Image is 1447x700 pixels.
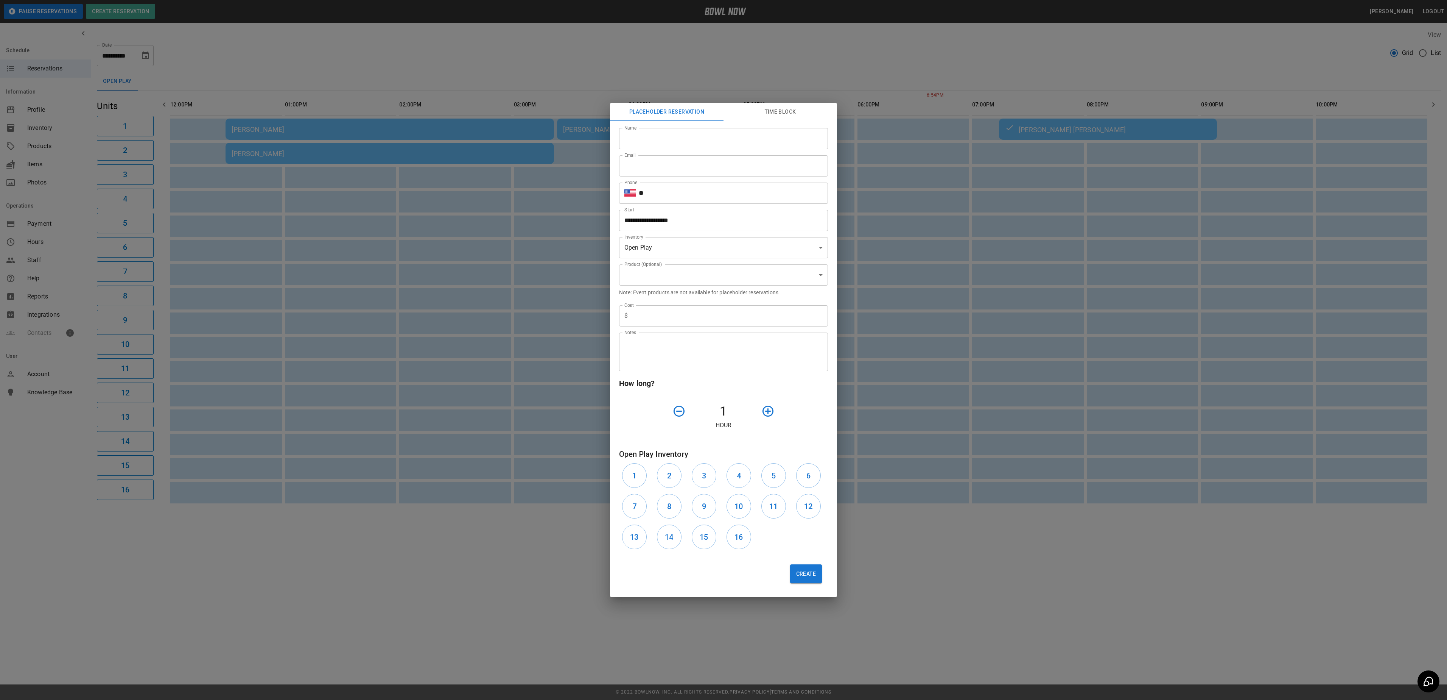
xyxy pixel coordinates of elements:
h6: Open Play Inventory [619,448,828,460]
button: Select country [624,187,636,199]
p: $ [624,311,628,320]
button: 7 [622,494,647,519]
h6: 14 [665,531,673,543]
label: Phone [624,179,637,186]
button: 12 [796,494,821,519]
h6: 16 [734,531,743,543]
h6: 12 [804,500,812,512]
input: Choose date, selected date is Sep 6, 2025 [619,210,823,231]
button: 15 [692,525,716,549]
button: 5 [761,463,786,488]
h6: 7 [632,500,636,512]
h4: 1 [689,403,758,419]
button: Placeholder Reservation [610,103,723,121]
h6: 1 [632,470,636,482]
h6: 6 [806,470,811,482]
button: 8 [657,494,681,519]
h6: 4 [737,470,741,482]
button: 16 [727,525,751,549]
button: 3 [692,463,716,488]
h6: 5 [772,470,776,482]
div: Open Play [619,237,828,258]
h6: 13 [630,531,638,543]
button: 4 [727,463,751,488]
button: 1 [622,463,647,488]
button: 6 [796,463,821,488]
h6: 9 [702,500,706,512]
h6: 8 [667,500,671,512]
p: Note: Event products are not available for placeholder reservations [619,289,828,296]
h6: 15 [700,531,708,543]
button: Create [790,564,822,583]
h6: 2 [667,470,671,482]
p: Hour [619,421,828,430]
h6: 3 [702,470,706,482]
button: 9 [692,494,716,519]
h6: 10 [734,500,743,512]
button: 2 [657,463,681,488]
button: 10 [727,494,751,519]
div: ​ [619,264,828,286]
button: 13 [622,525,647,549]
button: Time Block [723,103,837,121]
h6: 11 [769,500,778,512]
button: 11 [761,494,786,519]
h6: How long? [619,377,828,389]
label: Start [624,206,634,213]
button: 14 [657,525,681,549]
